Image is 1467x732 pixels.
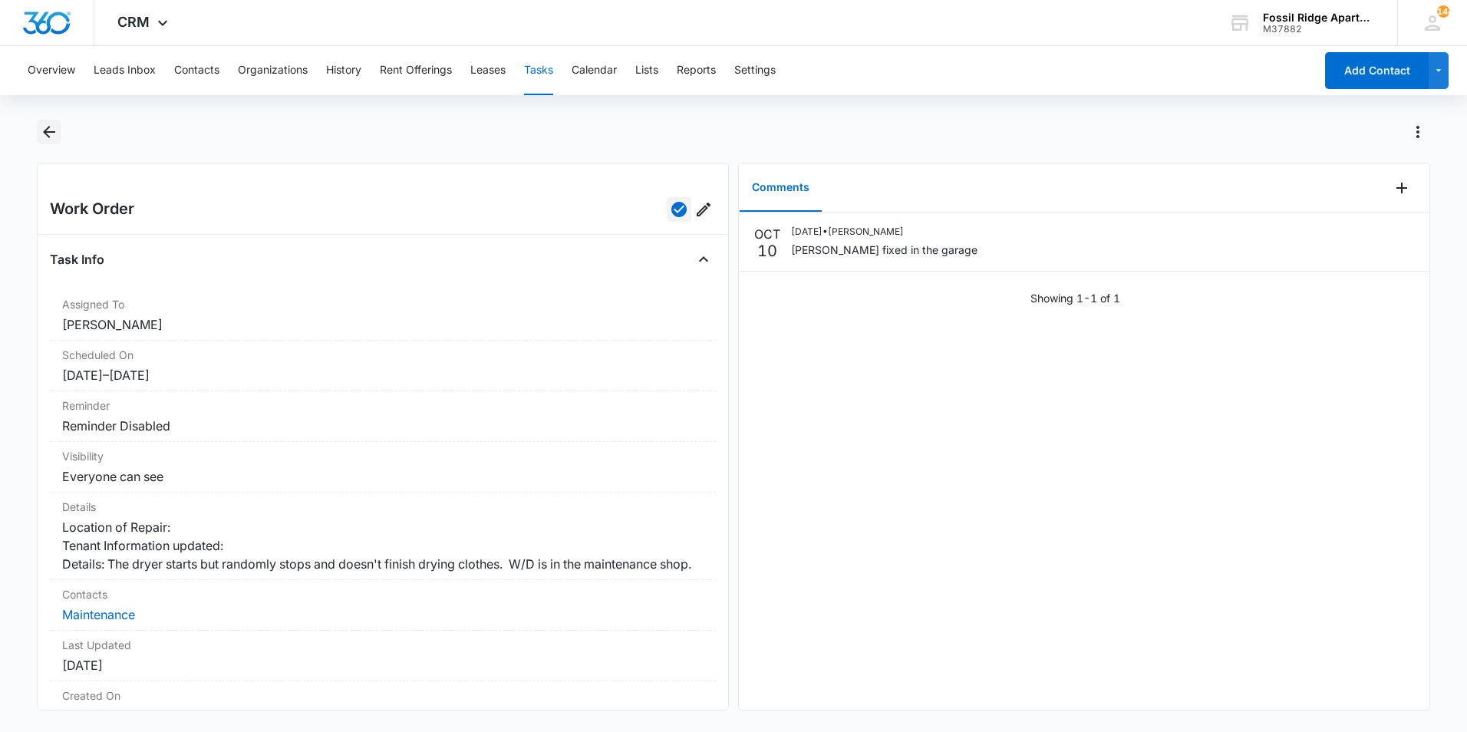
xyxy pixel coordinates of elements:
[754,225,780,243] p: OCT
[62,499,704,515] dt: Details
[50,681,716,732] div: Created On[DATE]
[62,518,704,573] dd: Location of Repair: Tenant Information updated: Details: The dryer starts but randomly stops and ...
[791,242,977,258] p: [PERSON_NAME] fixed in the garage
[1437,5,1449,18] div: notifications count
[62,366,704,384] dd: [DATE] – [DATE]
[62,315,704,334] dd: [PERSON_NAME]
[677,46,716,95] button: Reports
[1263,12,1375,24] div: account name
[50,442,716,493] div: VisibilityEveryone can see
[62,467,704,486] dd: Everyone can see
[28,46,75,95] button: Overview
[691,247,716,272] button: Close
[380,46,452,95] button: Rent Offerings
[740,164,822,212] button: Comments
[62,417,704,435] dd: Reminder Disabled
[1390,176,1414,200] button: Add Comment
[62,586,704,602] dt: Contacts
[791,225,977,239] p: [DATE] • [PERSON_NAME]
[470,46,506,95] button: Leases
[94,46,156,95] button: Leads Inbox
[50,290,716,341] div: Assigned To[PERSON_NAME]
[62,656,704,674] dd: [DATE]
[757,243,777,259] p: 10
[50,391,716,442] div: ReminderReminder Disabled
[50,250,104,269] h4: Task Info
[238,46,308,95] button: Organizations
[62,397,704,414] dt: Reminder
[62,347,704,363] dt: Scheduled On
[50,341,716,391] div: Scheduled On[DATE]–[DATE]
[1406,120,1430,144] button: Actions
[62,607,135,622] a: Maintenance
[524,46,553,95] button: Tasks
[62,637,704,653] dt: Last Updated
[1263,24,1375,35] div: account id
[50,197,134,222] h2: Work Order
[117,14,150,30] span: CRM
[1030,290,1120,306] p: Showing 1-1 of 1
[734,46,776,95] button: Settings
[62,296,704,312] dt: Assigned To
[62,707,704,725] dd: [DATE]
[37,120,61,144] button: Back
[174,46,219,95] button: Contacts
[1437,5,1449,18] span: 144
[50,580,716,631] div: ContactsMaintenance
[1325,52,1429,89] button: Add Contact
[62,448,704,464] dt: Visibility
[50,493,716,580] div: DetailsLocation of Repair: Tenant Information updated: Details: The dryer starts but randomly sto...
[326,46,361,95] button: History
[572,46,617,95] button: Calendar
[50,631,716,681] div: Last Updated[DATE]
[62,687,704,704] dt: Created On
[635,46,658,95] button: Lists
[691,197,716,222] button: Edit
